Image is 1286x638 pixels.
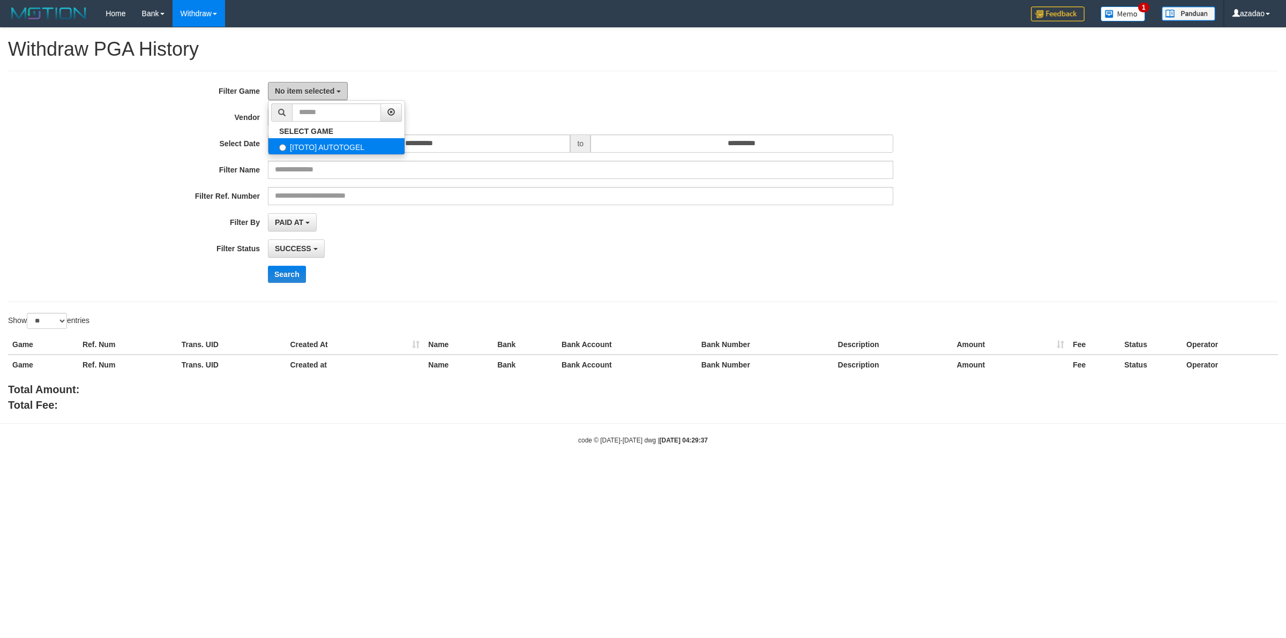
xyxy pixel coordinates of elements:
[8,335,78,355] th: Game
[78,355,177,374] th: Ref. Num
[1068,335,1120,355] th: Fee
[697,355,834,374] th: Bank Number
[275,218,303,227] span: PAID AT
[27,313,67,329] select: Showentries
[268,82,348,100] button: No item selected
[268,239,325,258] button: SUCCESS
[834,335,953,355] th: Description
[578,437,708,444] small: code © [DATE]-[DATE] dwg |
[1031,6,1085,21] img: Feedback.jpg
[8,313,89,329] label: Show entries
[279,127,333,136] b: SELECT GAME
[493,335,557,355] th: Bank
[1120,355,1182,374] th: Status
[268,138,405,154] label: [ITOTO] AUTOTOGEL
[570,134,590,153] span: to
[286,355,424,374] th: Created at
[8,5,89,21] img: MOTION_logo.png
[424,335,493,355] th: Name
[275,244,311,253] span: SUCCESS
[268,124,405,138] a: SELECT GAME
[286,335,424,355] th: Created At
[1182,335,1278,355] th: Operator
[279,144,286,151] input: [ITOTO] AUTOTOGEL
[557,355,697,374] th: Bank Account
[268,266,306,283] button: Search
[834,355,953,374] th: Description
[1182,355,1278,374] th: Operator
[8,399,58,411] b: Total Fee:
[1162,6,1215,21] img: panduan.png
[660,437,708,444] strong: [DATE] 04:29:37
[557,335,697,355] th: Bank Account
[8,355,78,374] th: Game
[493,355,557,374] th: Bank
[8,39,1278,60] h1: Withdraw PGA History
[697,335,834,355] th: Bank Number
[952,335,1068,355] th: Amount
[1138,3,1149,12] span: 1
[177,335,286,355] th: Trans. UID
[275,87,334,95] span: No item selected
[952,355,1068,374] th: Amount
[1120,335,1182,355] th: Status
[1068,355,1120,374] th: Fee
[424,355,493,374] th: Name
[1101,6,1146,21] img: Button%20Memo.svg
[268,213,317,231] button: PAID AT
[8,384,79,395] b: Total Amount:
[78,335,177,355] th: Ref. Num
[177,355,286,374] th: Trans. UID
